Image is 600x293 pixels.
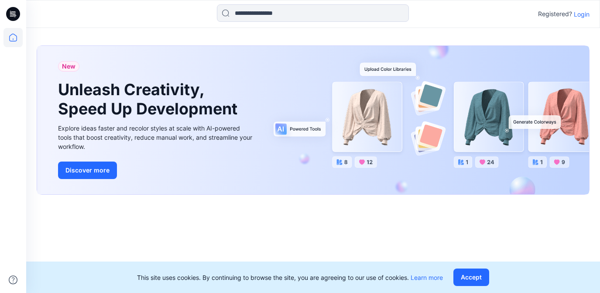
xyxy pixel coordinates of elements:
div: Explore ideas faster and recolor styles at scale with AI-powered tools that boost creativity, red... [58,124,254,151]
button: Discover more [58,162,117,179]
a: Discover more [58,162,254,179]
p: Registered? [538,9,572,19]
h1: Unleash Creativity, Speed Up Development [58,80,241,118]
a: Learn more [411,274,443,281]
span: New [62,61,75,72]
p: Login [574,10,590,19]
p: This site uses cookies. By continuing to browse the site, you are agreeing to our use of cookies. [137,273,443,282]
button: Accept [453,269,489,286]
